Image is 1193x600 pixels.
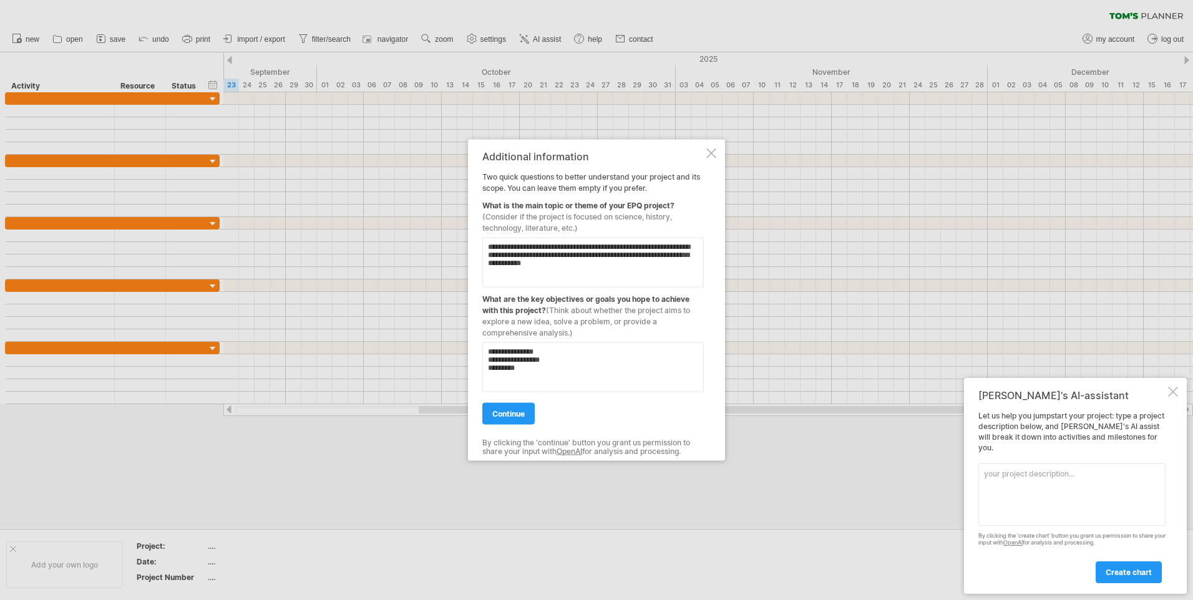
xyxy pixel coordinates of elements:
div: Two quick questions to better understand your project and its scope. You can leave them empty if ... [482,151,704,450]
a: continue [482,403,535,425]
span: continue [492,409,525,419]
div: [PERSON_NAME]'s AI-assistant [978,389,1166,402]
a: OpenAI [1003,539,1023,546]
a: create chart [1096,561,1162,583]
div: By clicking the 'create chart' button you grant us permission to share your input with for analys... [978,533,1166,546]
span: create chart [1106,568,1152,577]
div: By clicking the 'continue' button you grant us permission to share your input with for analysis a... [482,438,704,457]
span: (Think about whether the project aims to explore a new idea, solve a problem, or provide a compre... [482,306,690,337]
div: Additional information [482,151,704,162]
span: (Consider if the project is focused on science, history, technology, literature, etc.) [482,212,672,233]
div: What are the key objectives or goals you hope to achieve with this project? [482,288,704,339]
a: OpenAI [557,447,582,456]
div: What is the main topic or theme of your EPQ project? [482,194,704,234]
div: Let us help you jumpstart your project: type a project description below, and [PERSON_NAME]'s AI ... [978,411,1166,583]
